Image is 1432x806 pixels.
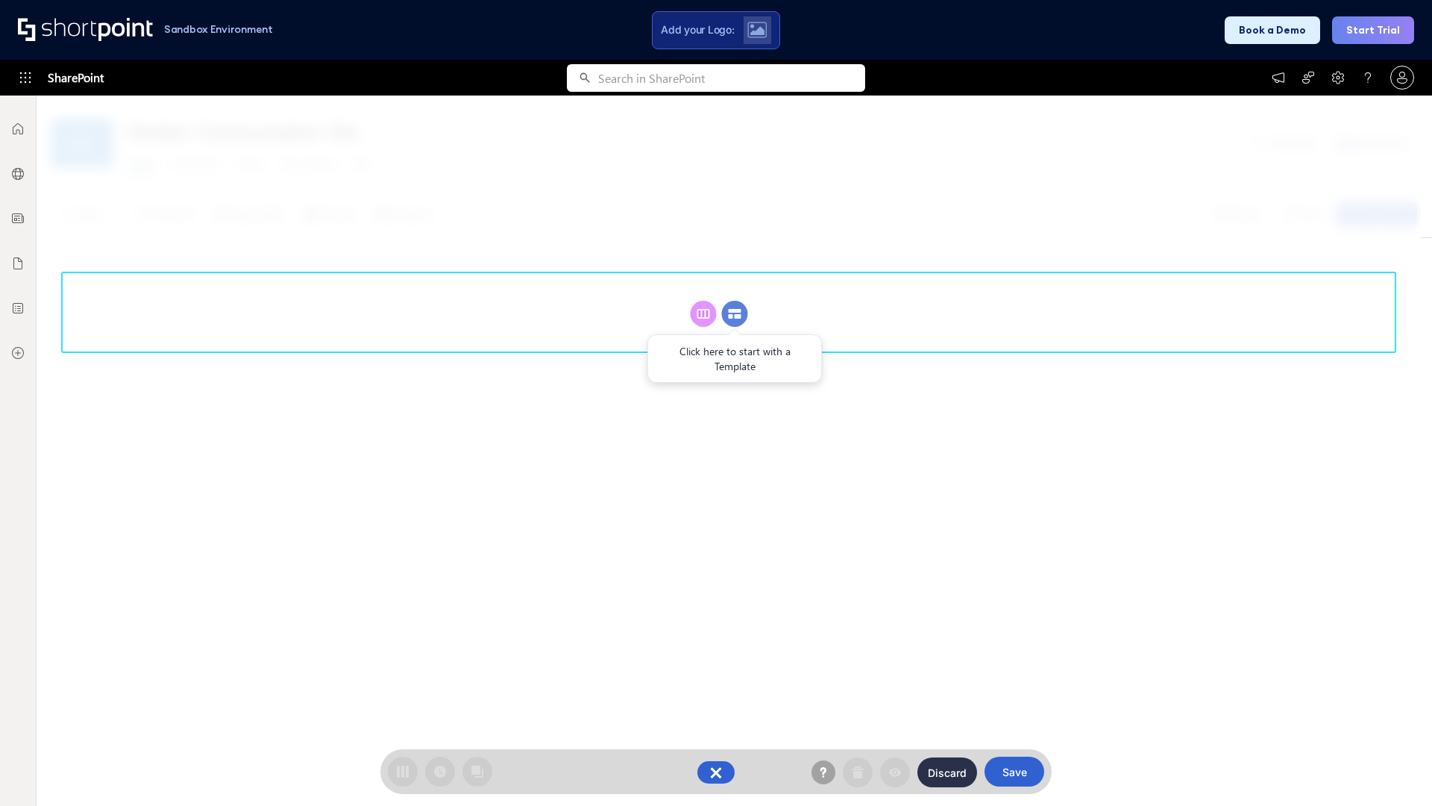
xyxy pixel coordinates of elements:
[747,22,767,38] img: Upload logo
[984,757,1044,787] button: Save
[164,25,273,34] h1: Sandbox Environment
[917,757,977,787] button: Discard
[661,23,734,37] span: Add your Logo:
[48,60,104,96] span: SharePoint
[1225,16,1320,44] button: Book a Demo
[598,64,865,92] input: Search in SharePoint
[1357,734,1432,806] iframe: Chat Widget
[1332,16,1414,44] button: Start Trial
